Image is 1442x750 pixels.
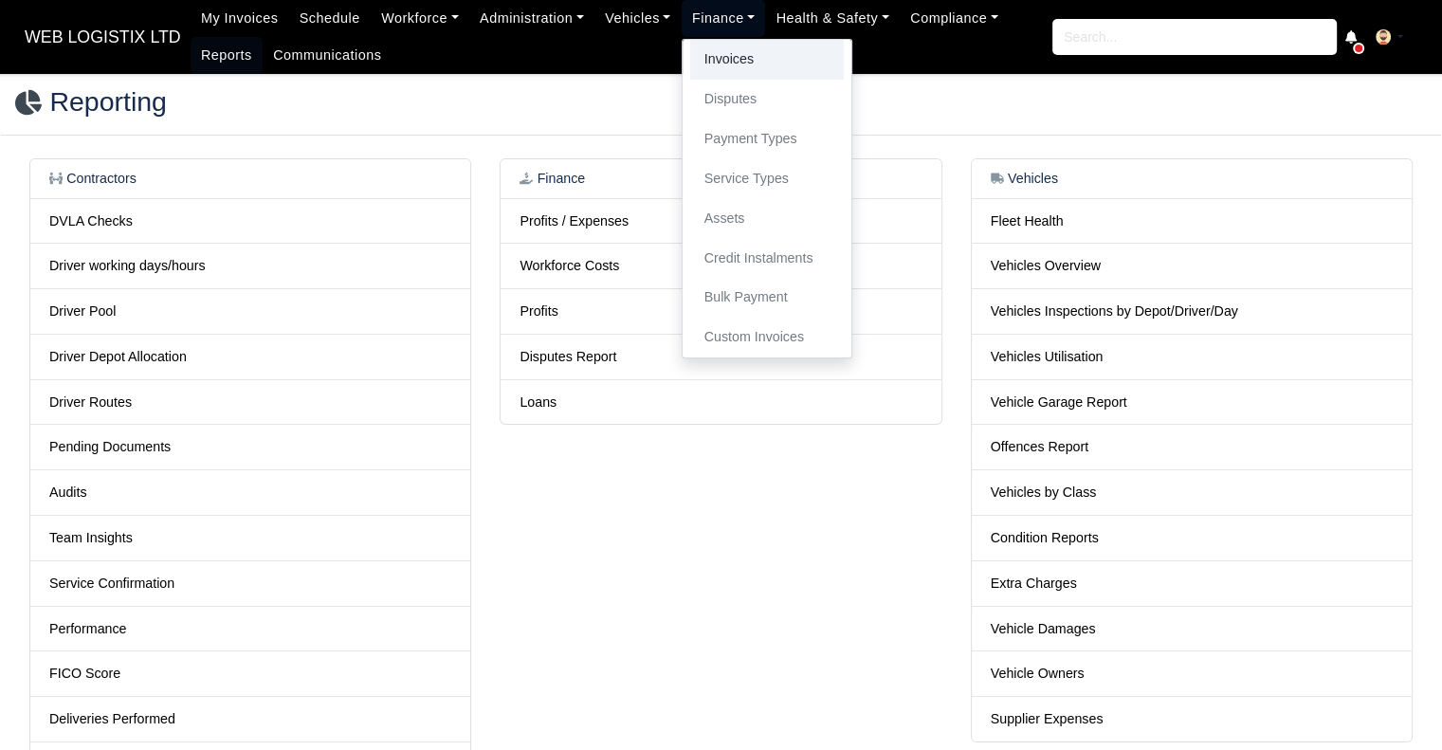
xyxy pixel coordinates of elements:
a: WEB LOGISTIX LTD [15,19,191,56]
a: Vehicle Owners [991,666,1085,681]
a: Condition Reports [991,530,1099,545]
a: Vehicle Damages [991,621,1096,636]
a: Credit Instalments [690,239,844,279]
a: Audits [49,485,87,500]
a: Team Insights [49,530,133,545]
input: Search... [1052,19,1337,55]
a: Vehicle Garage Report [991,394,1127,410]
h6: Contractors [49,171,137,187]
h2: Reporting [15,88,1427,115]
a: Vehicles by Class [991,485,1097,500]
a: Assets [690,199,844,239]
a: Payment Types [690,119,844,159]
a: Driver Routes [49,394,132,410]
a: Driver Depot Allocation [49,349,187,364]
a: Vehicles Inspections by Depot/Driver/Day [991,303,1238,319]
a: FICO Score [49,666,120,681]
a: Driver working days/hours [49,258,206,273]
a: Driver Pool [49,303,116,319]
span: WEB LOGISTIX LTD [15,18,191,56]
a: Profits [520,303,557,319]
a: Disputes [690,80,844,119]
a: Disputes Report [520,349,616,364]
a: Extra Charges [991,576,1077,591]
a: Offences Report [991,439,1088,454]
a: Invoices [690,40,844,80]
a: Deliveries Performed [49,711,175,726]
a: DVLA Checks [49,213,133,229]
a: Fleet Health [991,213,1064,229]
a: Supplier Expenses [991,711,1104,726]
a: Communications [263,37,392,74]
a: Service Types [690,159,844,199]
a: Loans [520,394,557,410]
a: Workforce Costs [520,258,619,273]
a: Bulk Payment [690,278,844,318]
a: Vehicles Overview [991,258,1101,273]
h6: Vehicles [991,171,1058,187]
iframe: Chat Widget [1347,659,1442,750]
a: Profits / Expenses [520,213,629,229]
a: Reports [191,37,263,74]
h6: Finance [520,171,585,187]
a: Pending Documents [49,439,171,454]
a: Performance [49,621,127,636]
a: Vehicles Utilisation [991,349,1104,364]
a: Custom Invoices [690,318,844,357]
a: Service Confirmation [49,576,174,591]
